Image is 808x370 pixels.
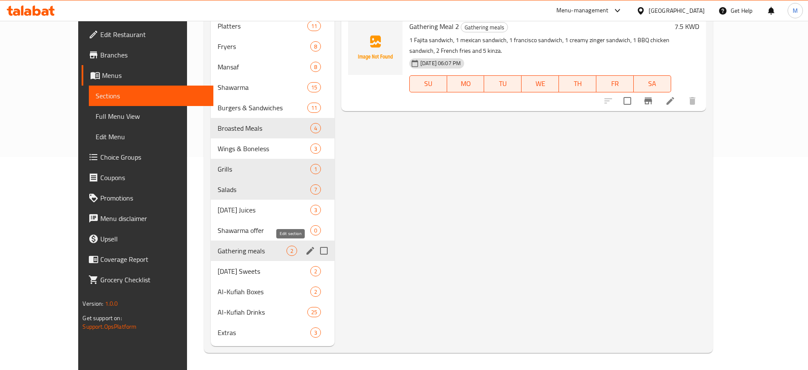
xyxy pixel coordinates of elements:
[211,281,335,302] div: Al-Kufiah Boxes2
[82,270,213,290] a: Grocery Checklist
[100,29,206,40] span: Edit Restaurant
[311,227,320,235] span: 0
[310,62,321,72] div: items
[310,287,321,297] div: items
[82,208,213,229] a: Menu disclaimer
[105,298,118,309] span: 1.0.0
[600,77,630,90] span: FR
[211,322,335,343] div: Extras3
[447,75,485,92] button: MO
[638,91,658,111] button: Branch-specific-item
[211,179,335,200] div: Salads7
[417,59,464,67] span: [DATE] 06:07 PM
[82,24,213,45] a: Edit Restaurant
[682,91,703,111] button: delete
[218,82,307,92] span: Shawarma
[310,164,321,174] div: items
[100,213,206,224] span: Menu disclaimer
[311,165,320,173] span: 1
[218,225,310,235] span: Shawarma offer
[596,75,634,92] button: FR
[218,266,310,276] div: Ramadan Sweets
[311,267,320,275] span: 2
[310,266,321,276] div: items
[286,246,297,256] div: items
[618,92,636,110] span: Select to update
[218,205,310,215] div: Ramadan Juices
[556,6,609,16] div: Menu-management
[82,65,213,86] a: Menus
[82,229,213,249] a: Upsell
[218,327,310,338] span: Extras
[311,329,320,337] span: 3
[451,77,481,90] span: MO
[100,152,206,162] span: Choice Groups
[218,287,310,297] span: Al-Kufiah Boxes
[304,244,317,257] button: edit
[96,132,206,142] span: Edit Menu
[100,254,206,264] span: Coverage Report
[310,225,321,235] div: items
[413,77,444,90] span: SU
[488,77,518,90] span: TU
[409,20,459,33] span: Gathering Meal 2
[308,22,320,30] span: 11
[218,205,310,215] span: [DATE] Juices
[211,159,335,179] div: Grills1
[218,307,307,317] span: Al-Kufiah Drinks
[310,184,321,195] div: items
[100,275,206,285] span: Grocery Checklist
[634,75,671,92] button: SA
[211,118,335,138] div: Broasted Meals4
[211,77,335,98] div: Shawarma15
[82,167,213,188] a: Coupons
[311,43,320,51] span: 8
[211,200,335,220] div: [DATE] Juices3
[218,143,310,154] span: Wings & Boneless
[218,164,310,174] span: Grills
[211,16,335,36] div: Platters11
[211,98,335,118] div: Burgers & Sandwiches11
[311,124,320,132] span: 4
[82,147,213,167] a: Choice Groups
[218,21,307,31] span: Platters
[82,313,122,324] span: Get support on:
[562,77,593,90] span: TH
[665,96,675,106] a: Edit menu item
[484,75,522,92] button: TU
[211,261,335,281] div: [DATE] Sweets2
[211,302,335,322] div: Al-Kufiah Drinks25
[307,307,321,317] div: items
[89,126,213,147] a: Edit Menu
[559,75,596,92] button: TH
[461,23,507,32] span: Gathering meals
[102,70,206,80] span: Menus
[409,75,447,92] button: SU
[308,308,320,316] span: 25
[311,288,320,296] span: 2
[82,249,213,270] a: Coverage Report
[218,62,310,72] span: Mansaf
[311,206,320,214] span: 3
[310,123,321,133] div: items
[637,77,668,90] span: SA
[525,77,556,90] span: WE
[82,321,136,332] a: Support.OpsPlatform
[100,193,206,203] span: Promotions
[308,83,320,92] span: 15
[218,41,310,52] span: Fryers
[308,104,320,112] span: 11
[89,106,213,126] a: Full Menu View
[461,22,508,32] div: Gathering meals
[100,50,206,60] span: Branches
[218,103,307,113] span: Burgers & Sandwiches
[218,123,310,133] div: Broasted Meals
[793,6,798,15] span: M
[218,184,310,195] span: Salads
